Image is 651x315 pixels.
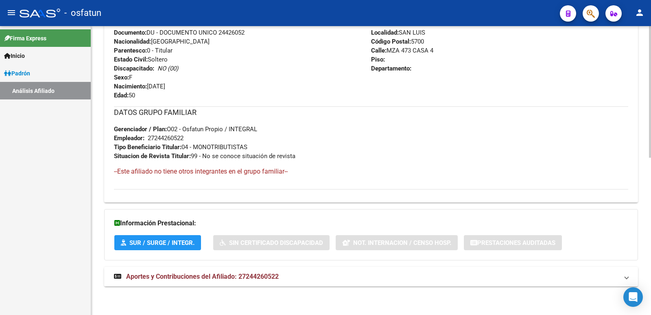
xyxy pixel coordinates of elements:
strong: Provincia: [371,20,399,27]
strong: Situacion de Revista Titular: [114,152,191,160]
i: NO (00) [157,65,178,72]
span: 27244260522 [114,20,164,27]
span: Inicio [4,51,25,60]
h3: DATOS GRUPO FAMILIAR [114,107,628,118]
strong: Piso: [371,56,385,63]
span: Padrón [4,69,30,78]
strong: CUIL: [114,20,129,27]
strong: Código Postal: [371,38,411,45]
strong: Localidad: [371,29,399,36]
span: 5700 [371,38,424,45]
span: Sin Certificado Discapacidad [229,239,323,247]
span: - osfatun [64,4,101,22]
strong: Documento: [114,29,146,36]
span: Not. Internacion / Censo Hosp. [353,239,451,247]
span: Firma Express [4,34,46,43]
strong: Departamento: [371,65,411,72]
h3: Información Prestacional: [114,218,628,229]
span: 50 [114,92,135,99]
span: 0 - Titular [114,47,173,54]
span: MZA 473 CASA 4 [371,47,433,54]
button: SUR / SURGE / INTEGR. [114,235,201,250]
span: [GEOGRAPHIC_DATA] [114,38,210,45]
strong: Nacimiento: [114,83,147,90]
span: O02 - Osfatun Propio / INTEGRAL [114,126,257,133]
span: Soltero [114,56,168,63]
span: [DATE] [114,83,165,90]
button: Prestaciones Auditadas [464,235,562,250]
span: SUR / SURGE / INTEGR. [129,239,194,247]
button: Not. Internacion / Censo Hosp. [336,235,458,250]
span: SAN LUIS [371,29,425,36]
span: F [114,74,132,81]
span: DU - DOCUMENTO UNICO 24426052 [114,29,245,36]
strong: Edad: [114,92,129,99]
mat-icon: menu [7,8,16,18]
button: Sin Certificado Discapacidad [213,235,330,250]
strong: Discapacitado: [114,65,154,72]
div: Open Intercom Messenger [623,287,643,307]
strong: Nacionalidad: [114,38,151,45]
mat-expansion-panel-header: Aportes y Contribuciones del Afiliado: 27244260522 [104,267,638,286]
span: 04 - MONOTRIBUTISTAS [114,143,247,151]
strong: Tipo Beneficiario Titular: [114,143,181,151]
strong: Calle: [371,47,387,54]
mat-icon: person [635,8,644,18]
strong: Sexo: [114,74,129,81]
span: Aportes y Contribuciones del Afiliado: 27244260522 [126,273,279,280]
span: Prestaciones Auditadas [477,239,555,247]
strong: Parentesco: [114,47,147,54]
h4: --Este afiliado no tiene otros integrantes en el grupo familiar-- [114,167,628,176]
strong: Estado Civil: [114,56,148,63]
span: San Luis [371,20,422,27]
strong: Empleador: [114,134,144,142]
strong: Gerenciador / Plan: [114,126,167,133]
div: 27244260522 [148,134,184,143]
span: 99 - No se conoce situación de revista [114,152,295,160]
